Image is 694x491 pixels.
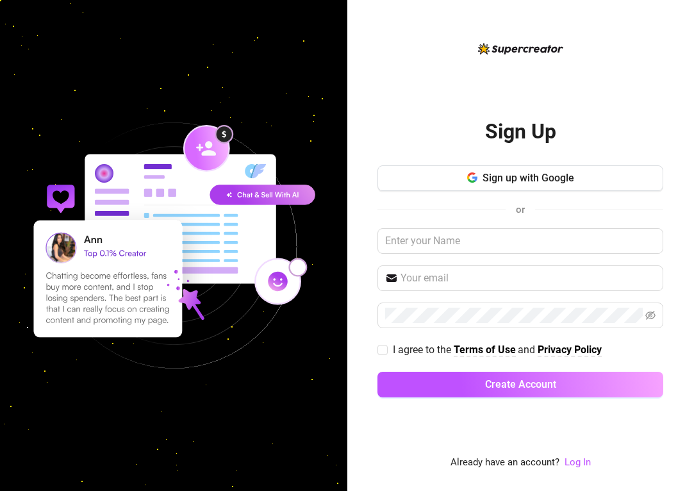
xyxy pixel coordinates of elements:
span: Already have an account? [450,455,559,470]
input: Enter your Name [377,228,663,254]
strong: Privacy Policy [538,344,602,356]
span: Create Account [485,378,556,390]
a: Privacy Policy [538,344,602,357]
button: Sign up with Google [377,165,663,191]
h2: Sign Up [485,119,556,145]
img: logo-BBDzfeDw.svg [478,43,563,54]
span: I agree to the [393,344,454,356]
span: eye-invisible [645,310,656,320]
span: Sign up with Google [483,172,574,184]
span: or [516,204,525,215]
span: and [518,344,538,356]
a: Log In [565,456,591,468]
input: Your email [401,270,656,286]
a: Log In [565,455,591,470]
button: Create Account [377,372,663,397]
a: Terms of Use [454,344,516,357]
strong: Terms of Use [454,344,516,356]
